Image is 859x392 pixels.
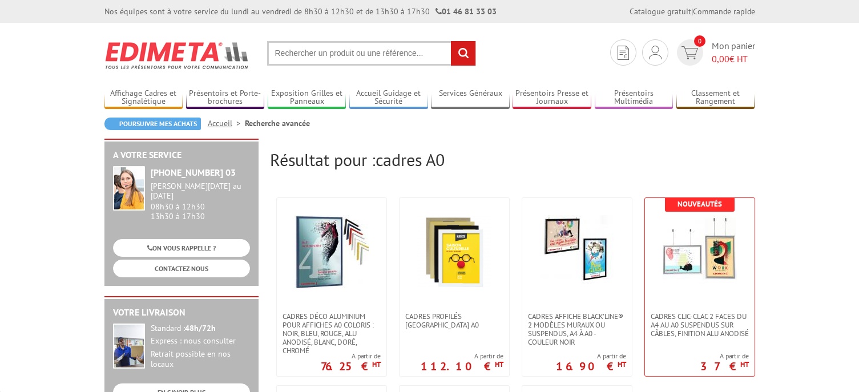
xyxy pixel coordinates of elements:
[495,359,503,369] sup: HT
[208,118,245,128] a: Accueil
[649,46,662,59] img: devis rapide
[267,41,476,66] input: Rechercher un produit ou une référence...
[270,150,755,169] h2: Résultat pour :
[151,167,236,178] strong: [PHONE_NUMBER] 03
[712,39,755,66] span: Mon panier
[677,199,722,209] b: Nouveautés
[321,363,381,370] p: 76.25 €
[740,359,749,369] sup: HT
[712,52,755,66] span: € HT
[104,88,183,107] a: Affichage Cadres et Signalétique
[372,359,381,369] sup: HT
[645,312,755,338] a: Cadres Clic-Clac 2 faces du A4 au A0 suspendus sur câbles, finition alu anodisé
[435,6,497,17] strong: 01 46 81 33 03
[113,308,250,318] h2: Votre livraison
[556,363,626,370] p: 16.90 €
[349,88,428,107] a: Accueil Guidage et Sécurité
[431,88,510,107] a: Services Généraux
[618,359,626,369] sup: HT
[405,312,503,329] span: Cadres Profilés [GEOGRAPHIC_DATA] A0
[104,6,497,17] div: Nos équipes sont à votre service du lundi au vendredi de 8h30 à 12h30 et de 13h30 à 17h30
[595,88,674,107] a: Présentoirs Multimédia
[700,351,749,361] span: A partir de
[651,312,749,338] span: Cadres Clic-Clac 2 faces du A4 au A0 suspendus sur câbles, finition alu anodisé
[104,34,250,76] img: Edimeta
[151,324,250,334] div: Standard :
[451,41,475,66] input: rechercher
[522,312,632,346] a: Cadres affiche Black’Line® 2 modèles muraux ou suspendus, A4 à A0 - couleur noir
[712,53,729,64] span: 0,00
[245,118,310,129] li: Recherche avancée
[151,181,250,221] div: 08h30 à 12h30 13h30 à 17h30
[693,6,755,17] a: Commande rapide
[186,88,265,107] a: Présentoirs et Porte-brochures
[321,351,381,361] span: A partir de
[513,88,591,107] a: Présentoirs Presse et Journaux
[185,323,216,333] strong: 48h/72h
[676,88,755,107] a: Classement et Rangement
[556,351,626,361] span: A partir de
[540,215,614,289] img: Cadres affiche Black’Line® 2 modèles muraux ou suspendus, A4 à A0 - couleur noir
[283,312,381,355] span: Cadres déco aluminium pour affiches A0 Coloris : Noir, bleu, rouge, alu anodisé, blanc, doré, chromé
[295,215,369,289] img: Cadres déco aluminium pour affiches A0 Coloris : Noir, bleu, rouge, alu anodisé, blanc, doré, chromé
[104,118,201,130] a: Poursuivre mes achats
[674,39,755,66] a: devis rapide 0 Mon panier 0,00€ HT
[681,46,698,59] img: devis rapide
[376,148,445,171] span: cadres A0
[113,239,250,257] a: ON VOUS RAPPELLE ?
[421,363,503,370] p: 112.10 €
[700,363,749,370] p: 37 €
[151,349,250,370] div: Retrait possible en nos locaux
[417,215,491,289] img: Cadres Profilés Bois Déco A0
[694,35,705,47] span: 0
[630,6,755,17] div: |
[528,312,626,346] span: Cadres affiche Black’Line® 2 modèles muraux ou suspendus, A4 à A0 - couleur noir
[400,312,509,329] a: Cadres Profilés [GEOGRAPHIC_DATA] A0
[421,351,503,361] span: A partir de
[113,260,250,277] a: CONTACTEZ-NOUS
[113,166,145,211] img: widget-service.jpg
[113,150,250,160] h2: A votre service
[277,312,386,355] a: Cadres déco aluminium pour affiches A0 Coloris : Noir, bleu, rouge, alu anodisé, blanc, doré, chromé
[113,324,145,369] img: widget-livraison.jpg
[630,6,691,17] a: Catalogue gratuit
[268,88,346,107] a: Exposition Grilles et Panneaux
[151,181,250,201] div: [PERSON_NAME][DATE] au [DATE]
[663,215,737,289] img: Cadres Clic-Clac 2 faces du A4 au A0 suspendus sur câbles, finition alu anodisé
[151,336,250,346] div: Express : nous consulter
[618,46,629,60] img: devis rapide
